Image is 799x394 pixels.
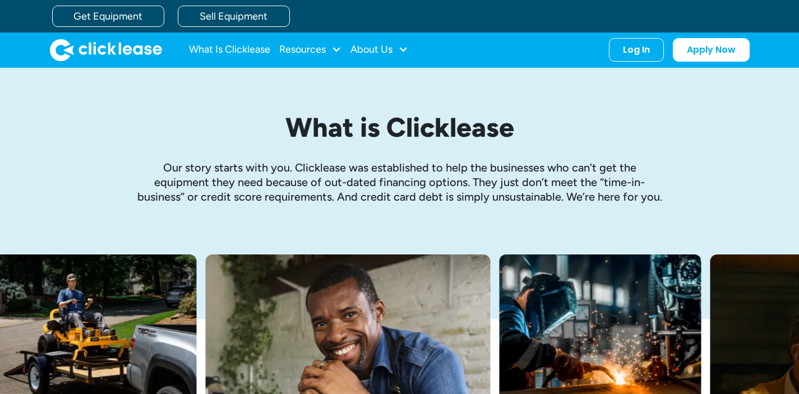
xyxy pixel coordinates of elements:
div: About Us [350,39,408,61]
a: Sell Equipment [178,6,290,27]
div: Log In [623,44,650,55]
a: What Is Clicklease [189,39,270,61]
h1: What is Clicklease [136,113,663,142]
div: Resources [279,39,341,61]
a: Get Equipment [52,6,164,27]
a: home [50,39,162,61]
p: Our story starts with you. Clicklease was established to help the businesses who can’t get the eq... [136,160,663,204]
a: Apply Now [673,38,750,62]
img: Clicklease logo [50,39,162,61]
